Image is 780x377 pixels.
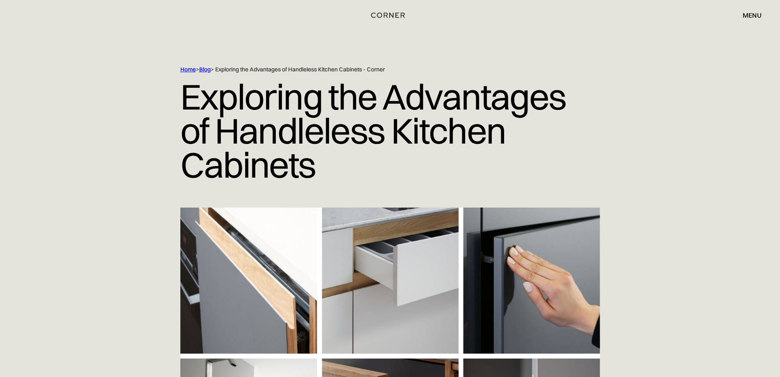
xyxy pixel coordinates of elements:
h1: Exploring the Advantages of Handleless Kitchen Cabinets [180,73,600,188]
a: Blog [199,66,211,73]
div: menu [743,12,762,18]
a: home [362,10,418,21]
div: menu [735,8,762,22]
a: Home [180,66,196,73]
div: > > Exploring the Advantages of Handleless Kitchen Cabinets - Corner [180,66,566,73]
